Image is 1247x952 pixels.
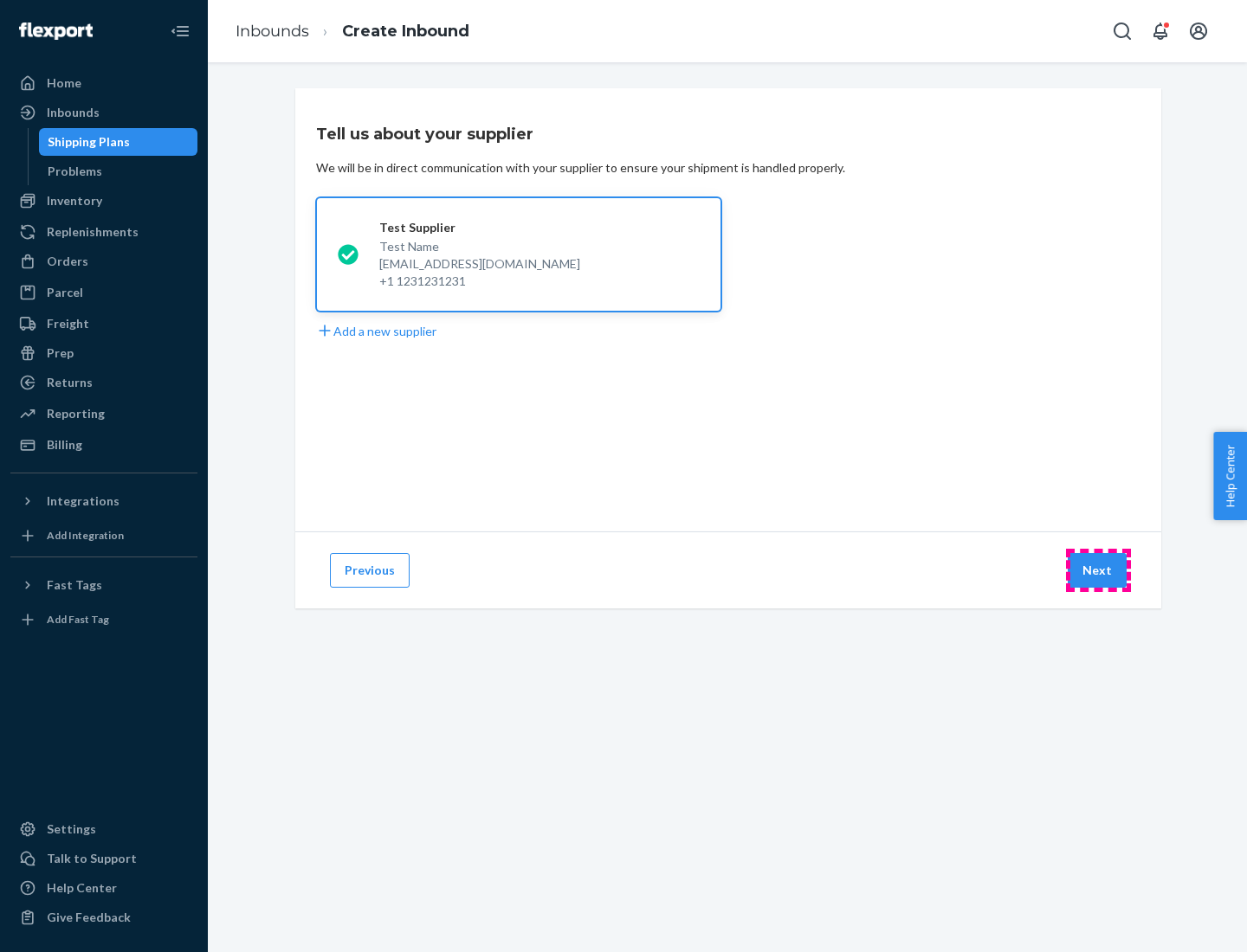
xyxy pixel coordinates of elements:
button: Add a new supplier [316,322,436,340]
a: Talk to Support [10,845,197,872]
button: Open notifications [1143,14,1178,48]
a: Replenishments [10,218,197,246]
a: Reporting [10,400,197,428]
div: Parcel [47,284,83,301]
button: Integrations [10,487,197,515]
div: Orders [47,253,88,270]
a: Help Center [10,874,197,902]
div: Give Feedback [47,909,131,926]
a: Prep [10,339,197,367]
img: Flexport logo [19,23,93,40]
a: Inbounds [236,22,309,41]
a: Orders [10,248,197,275]
a: Freight [10,310,197,338]
button: Give Feedback [10,904,197,931]
div: Add Fast Tag [47,612,109,627]
a: Settings [10,815,197,843]
div: Help Center [47,879,117,897]
div: Fast Tags [47,576,102,594]
div: Talk to Support [47,850,137,867]
div: Freight [47,315,89,332]
button: Open Search Box [1105,14,1140,48]
a: Inventory [10,187,197,215]
div: Replenishments [47,223,139,241]
button: Close Navigation [163,14,197,48]
a: Problems [39,158,198,185]
div: Inbounds [47,104,100,121]
a: Create Inbound [342,22,469,41]
button: Help Center [1213,432,1247,520]
a: Home [10,69,197,97]
div: Problems [48,163,102,180]
div: Prep [47,344,74,362]
div: Settings [47,820,96,838]
a: Add Fast Tag [10,606,197,634]
a: Shipping Plans [39,128,198,156]
div: Billing [47,436,82,453]
div: Returns [47,374,93,391]
div: Shipping Plans [48,133,130,151]
a: Inbounds [10,99,197,126]
ol: breadcrumbs [222,6,483,57]
a: Billing [10,431,197,459]
button: Fast Tags [10,571,197,599]
a: Parcel [10,279,197,306]
div: Integrations [47,492,120,510]
a: Add Integration [10,522,197,550]
div: Reporting [47,405,105,422]
div: Add Integration [47,528,124,543]
a: Returns [10,369,197,396]
button: Open account menu [1181,14,1216,48]
div: We will be in direct communication with your supplier to ensure your shipment is handled properly. [316,159,845,177]
button: Next [1068,553,1127,588]
div: Home [47,74,81,92]
button: Previous [330,553,410,588]
div: Inventory [47,192,102,209]
h3: Tell us about your supplier [316,123,533,145]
